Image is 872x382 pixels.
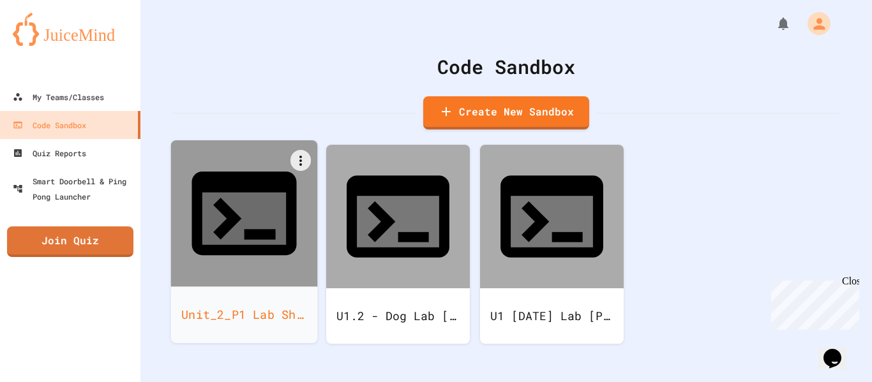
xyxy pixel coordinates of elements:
a: Unit_2_P1 Lab Shapes [171,140,318,343]
a: Join Quiz [7,226,133,257]
div: My Account [794,9,834,38]
div: Chat with us now!Close [5,5,88,81]
div: Code Sandbox [13,117,86,133]
div: Unit_2_P1 Lab Shapes [171,286,318,343]
div: U1.2 - Dog Lab [PERSON_NAME] V [326,288,470,344]
a: U1.2 - Dog Lab [PERSON_NAME] V [326,145,470,344]
iframe: chat widget [766,275,859,330]
div: Smart Doorbell & Ping Pong Launcher [13,173,135,204]
div: My Notifications [752,13,794,34]
iframe: chat widget [818,331,859,369]
img: logo-orange.svg [13,13,128,46]
a: U1 [DATE] Lab [PERSON_NAME] V [480,145,624,344]
div: Code Sandbox [172,52,840,81]
a: Create New Sandbox [423,96,589,129]
div: Quiz Reports [13,145,86,161]
div: My Teams/Classes [13,89,104,105]
div: U1 [DATE] Lab [PERSON_NAME] V [480,288,624,344]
